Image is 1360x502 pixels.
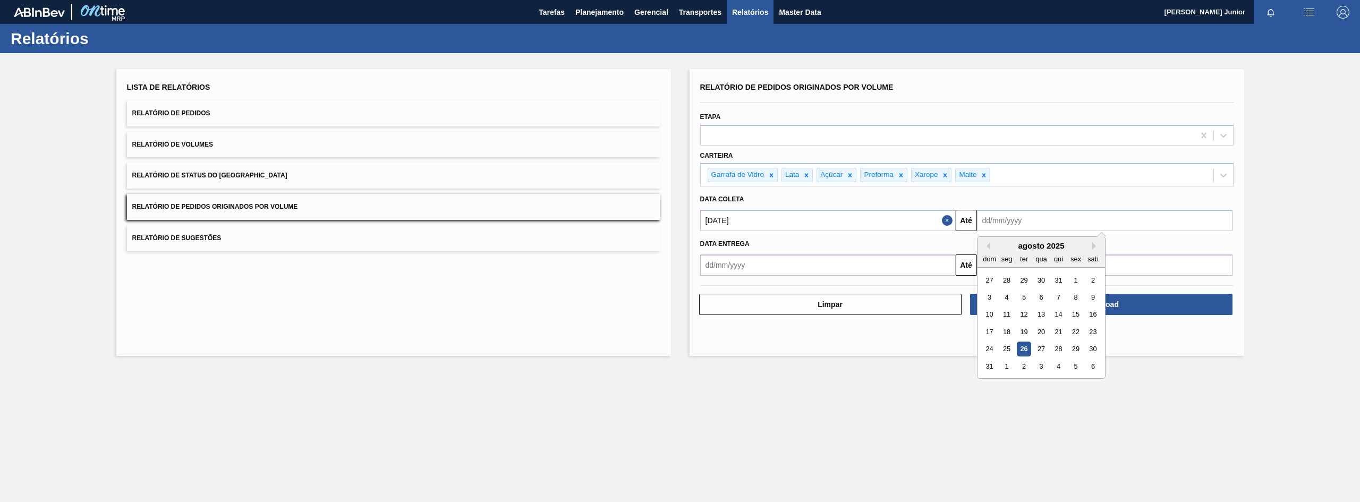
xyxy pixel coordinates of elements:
[14,7,65,17] img: TNhmsLtSVTkK8tSr43FrP2fwEKptu5GPRR3wAAAABJRU5ErkJggg==
[1034,290,1048,304] div: Choose quarta-feira, 6 de agosto de 2025
[132,234,222,242] span: Relatório de Sugestões
[1085,308,1100,322] div: Choose sábado, 16 de agosto de 2025
[1034,342,1048,356] div: Choose quarta-feira, 27 de agosto de 2025
[700,152,733,159] label: Carteira
[1016,342,1031,356] div: Choose terça-feira, 26 de agosto de 2025
[999,273,1014,287] div: Choose segunda-feira, 28 de julho de 2025
[912,168,940,182] div: Xarope
[132,141,213,148] span: Relatório de Volumes
[942,210,956,231] button: Close
[699,294,962,315] button: Limpar
[1092,242,1100,250] button: Next Month
[1034,359,1048,373] div: Choose quarta-feira, 3 de setembro de 2025
[1068,252,1083,266] div: sex
[1051,308,1065,322] div: Choose quinta-feira, 14 de agosto de 2025
[999,342,1014,356] div: Choose segunda-feira, 25 de agosto de 2025
[1016,325,1031,339] div: Choose terça-feira, 19 de agosto de 2025
[127,132,660,158] button: Relatório de Volumes
[1051,342,1065,356] div: Choose quinta-feira, 28 de agosto de 2025
[1016,252,1031,266] div: ter
[1051,290,1065,304] div: Choose quinta-feira, 7 de agosto de 2025
[1034,325,1048,339] div: Choose quarta-feira, 20 de agosto de 2025
[782,168,801,182] div: Lata
[127,83,210,91] span: Lista de Relatórios
[1085,273,1100,287] div: Choose sábado, 2 de agosto de 2025
[981,271,1101,375] div: month 2025-08
[1068,359,1083,373] div: Choose sexta-feira, 5 de setembro de 2025
[539,6,565,19] span: Tarefas
[982,325,997,339] div: Choose domingo, 17 de agosto de 2025
[127,194,660,220] button: Relatório de Pedidos Originados por Volume
[1051,325,1065,339] div: Choose quinta-feira, 21 de agosto de 2025
[1016,359,1031,373] div: Choose terça-feira, 2 de setembro de 2025
[1068,325,1083,339] div: Choose sexta-feira, 22 de agosto de 2025
[982,359,997,373] div: Choose domingo, 31 de agosto de 2025
[970,294,1232,315] button: Download
[982,273,997,287] div: Choose domingo, 27 de julho de 2025
[132,109,210,117] span: Relatório de Pedidos
[1085,252,1100,266] div: sab
[1016,290,1031,304] div: Choose terça-feira, 5 de agosto de 2025
[132,172,287,179] span: Relatório de Status do [GEOGRAPHIC_DATA]
[575,6,624,19] span: Planejamento
[1068,273,1083,287] div: Choose sexta-feira, 1 de agosto de 2025
[634,6,668,19] span: Gerencial
[983,242,990,250] button: Previous Month
[679,6,721,19] span: Transportes
[127,100,660,126] button: Relatório de Pedidos
[1034,308,1048,322] div: Choose quarta-feira, 13 de agosto de 2025
[1051,252,1065,266] div: qui
[982,290,997,304] div: Choose domingo, 3 de agosto de 2025
[700,195,744,203] span: Data coleta
[700,240,750,248] span: Data entrega
[779,6,821,19] span: Master Data
[861,168,895,182] div: Preforma
[1085,325,1100,339] div: Choose sábado, 23 de agosto de 2025
[982,252,997,266] div: dom
[977,241,1105,250] div: agosto 2025
[1034,252,1048,266] div: qua
[1051,273,1065,287] div: Choose quinta-feira, 31 de julho de 2025
[1303,6,1315,19] img: userActions
[956,254,977,276] button: Até
[999,290,1014,304] div: Choose segunda-feira, 4 de agosto de 2025
[999,325,1014,339] div: Choose segunda-feira, 18 de agosto de 2025
[11,32,199,45] h1: Relatórios
[1034,273,1048,287] div: Choose quarta-feira, 30 de julho de 2025
[999,252,1014,266] div: seg
[1016,308,1031,322] div: Choose terça-feira, 12 de agosto de 2025
[956,168,978,182] div: Malte
[982,308,997,322] div: Choose domingo, 10 de agosto de 2025
[1051,359,1065,373] div: Choose quinta-feira, 4 de setembro de 2025
[1085,342,1100,356] div: Choose sábado, 30 de agosto de 2025
[1068,342,1083,356] div: Choose sexta-feira, 29 de agosto de 2025
[1068,290,1083,304] div: Choose sexta-feira, 8 de agosto de 2025
[999,359,1014,373] div: Choose segunda-feira, 1 de setembro de 2025
[1254,5,1288,20] button: Notificações
[1337,6,1349,19] img: Logout
[1085,359,1100,373] div: Choose sábado, 6 de setembro de 2025
[127,225,660,251] button: Relatório de Sugestões
[127,163,660,189] button: Relatório de Status do [GEOGRAPHIC_DATA]
[700,83,894,91] span: Relatório de Pedidos Originados por Volume
[1085,290,1100,304] div: Choose sábado, 9 de agosto de 2025
[977,210,1232,231] input: dd/mm/yyyy
[982,342,997,356] div: Choose domingo, 24 de agosto de 2025
[700,254,956,276] input: dd/mm/yyyy
[700,210,956,231] input: dd/mm/yyyy
[1016,273,1031,287] div: Choose terça-feira, 29 de julho de 2025
[999,308,1014,322] div: Choose segunda-feira, 11 de agosto de 2025
[700,113,721,121] label: Etapa
[817,168,844,182] div: Açúcar
[132,203,298,210] span: Relatório de Pedidos Originados por Volume
[708,168,766,182] div: Garrafa de Vidro
[956,210,977,231] button: Até
[1068,308,1083,322] div: Choose sexta-feira, 15 de agosto de 2025
[732,6,768,19] span: Relatórios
